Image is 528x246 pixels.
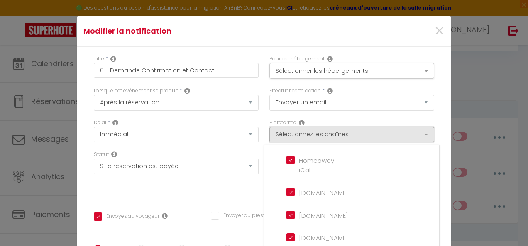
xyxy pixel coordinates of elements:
span: × [434,19,445,43]
i: This Rental [327,55,333,62]
label: Statut [94,151,109,159]
label: Pour cet hébergement [269,55,325,63]
i: Action Channel [299,119,305,126]
label: Homeaway iCal [295,156,334,175]
h4: Modifier la notification [83,25,320,37]
label: Plateforme [269,119,296,127]
i: Envoyer au voyageur [162,212,168,219]
i: Action Type [327,87,333,94]
i: Action Time [112,119,118,126]
label: Lorsque cet événement se produit [94,87,178,95]
label: Titre [94,55,104,63]
button: Sélectionnez les chaînes [269,127,434,142]
i: Title [110,55,116,62]
button: Close [434,22,445,40]
i: Booking status [111,151,117,157]
label: Délai [94,119,106,127]
button: Ouvrir le widget de chat LiveChat [7,3,32,28]
button: Sélectionner les hébergements [269,63,434,79]
i: Event Occur [184,87,190,94]
label: Effectuer cette action [269,87,321,95]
